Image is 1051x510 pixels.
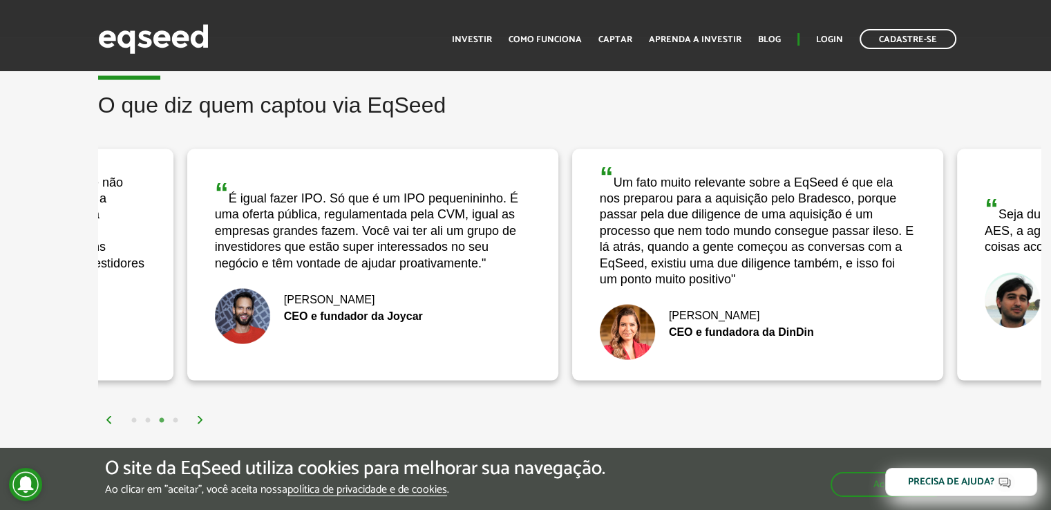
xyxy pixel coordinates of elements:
[287,484,447,496] a: política de privacidade e de cookies
[860,29,956,49] a: Cadastre-se
[600,326,916,337] div: CEO e fundadora da DinDin
[600,310,916,321] div: [PERSON_NAME]
[22,22,33,33] img: logo_orange.svg
[831,472,946,497] button: Aceitar
[758,35,781,44] a: Blog
[169,413,182,427] button: 4 of 2
[985,272,1040,328] img: Pedro Bittencourt
[196,415,205,424] img: arrow%20right.svg
[649,35,741,44] a: Aprenda a investir
[105,415,113,424] img: arrow%20left.svg
[22,36,33,47] img: website_grey.svg
[73,82,106,91] div: Domínio
[215,177,229,207] span: “
[161,82,222,91] div: Palavras-chave
[985,193,998,223] span: “
[98,93,1041,138] h2: O que diz quem captou via EqSeed
[39,22,68,33] div: v 4.0.25
[155,413,169,427] button: 3 of 2
[215,294,531,305] div: [PERSON_NAME]
[105,483,605,496] p: Ao clicar em "aceitar", você aceita nossa .
[600,162,916,287] div: Um fato muito relevante sobre a EqSeed é que ela nos preparou para a aquisição pelo Bradesco, por...
[598,35,632,44] a: Captar
[600,161,614,191] span: “
[57,80,68,91] img: tab_domain_overview_orange.svg
[141,413,155,427] button: 2 of 2
[127,413,141,427] button: 1 of 2
[215,310,531,321] div: CEO e fundador da Joycar
[452,35,492,44] a: Investir
[600,304,655,359] img: Stephánie Fleury
[215,288,270,343] img: Rafael Taube
[105,458,605,480] h5: O site da EqSeed utiliza cookies para melhorar sua navegação.
[816,35,843,44] a: Login
[215,178,531,271] div: É igual fazer IPO. Só que é um IPO pequenininho. É uma oferta pública, regulamentada pela CVM, ig...
[146,80,157,91] img: tab_keywords_by_traffic_grey.svg
[509,35,582,44] a: Como funciona
[36,36,198,47] div: [PERSON_NAME]: [DOMAIN_NAME]
[98,21,209,57] img: EqSeed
